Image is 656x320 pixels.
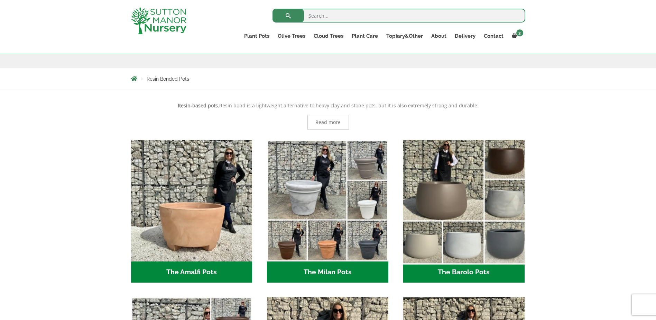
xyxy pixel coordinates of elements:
[348,31,382,41] a: Plant Care
[131,101,525,110] p: Resin bond is a lightweight alternative to heavy clay and stone pots, but it is also extremely st...
[178,102,219,109] strong: Resin-based pots.
[480,31,508,41] a: Contact
[516,29,523,36] span: 3
[400,137,527,264] img: The Barolo Pots
[315,120,341,125] span: Read more
[131,76,525,81] nav: Breadcrumbs
[274,31,309,41] a: Olive Trees
[508,31,525,41] a: 3
[267,140,388,283] a: Visit product category The Milan Pots
[147,76,189,82] span: Resin Bonded Pots
[267,140,388,261] img: The Milan Pots
[240,31,274,41] a: Plant Pots
[403,261,525,283] h2: The Barolo Pots
[272,9,525,23] input: Search...
[131,140,252,261] img: The Amalfi Pots
[131,261,252,283] h2: The Amalfi Pots
[427,31,451,41] a: About
[403,140,525,283] a: Visit product category The Barolo Pots
[309,31,348,41] a: Cloud Trees
[267,261,388,283] h2: The Milan Pots
[131,140,252,283] a: Visit product category The Amalfi Pots
[451,31,480,41] a: Delivery
[131,7,186,34] img: logo
[382,31,427,41] a: Topiary&Other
